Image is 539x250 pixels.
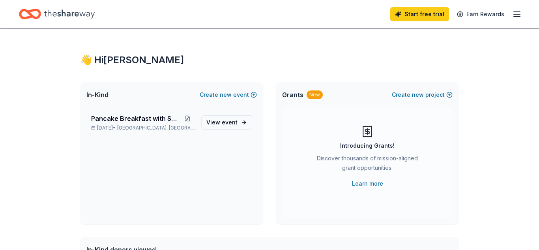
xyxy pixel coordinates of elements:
[200,90,257,100] button: Createnewevent
[80,54,459,66] div: 👋 Hi [PERSON_NAME]
[307,90,323,99] div: New
[392,90,453,100] button: Createnewproject
[117,125,195,131] span: [GEOGRAPHIC_DATA], [GEOGRAPHIC_DATA]
[390,7,449,21] a: Start free trial
[340,141,395,150] div: Introducing Grants!
[91,114,180,123] span: Pancake Breakfast with Santa
[412,90,424,100] span: new
[220,90,232,100] span: new
[86,90,109,100] span: In-Kind
[352,179,383,188] a: Learn more
[314,154,421,176] div: Discover thousands of mission-aligned grant opportunities.
[91,125,195,131] p: [DATE] •
[206,118,238,127] span: View
[201,115,252,130] a: View event
[282,90,303,100] span: Grants
[452,7,509,21] a: Earn Rewards
[19,5,95,23] a: Home
[222,119,238,126] span: event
